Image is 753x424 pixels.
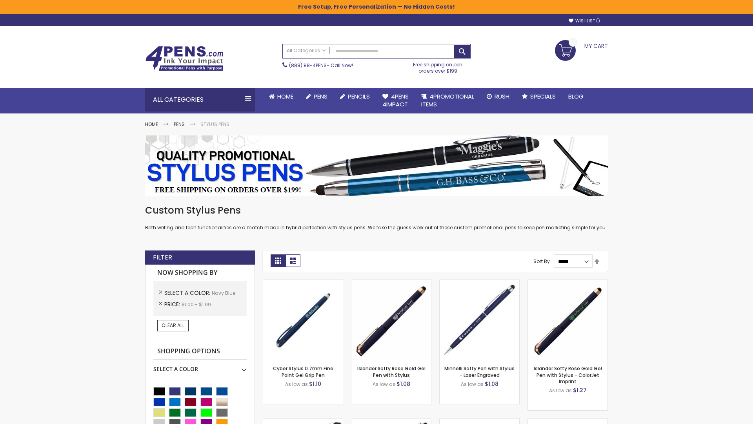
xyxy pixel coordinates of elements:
strong: Grid [271,254,286,267]
span: $1.00 - $1.99 [182,301,211,308]
a: Cyber Stylus 0.7mm Fine Point Gel Grip Pen-Navy Blue [263,280,343,286]
a: Wishlist [569,18,600,24]
a: Specials [516,88,562,105]
a: Islander Softy Rose Gold Gel Pen with Stylus [357,365,426,378]
a: Pens [174,121,185,128]
span: $1.10 [309,380,321,388]
a: 4Pens4impact [376,88,415,113]
span: As low as [285,381,308,387]
span: $1.27 [573,386,587,394]
span: As low as [549,387,572,394]
a: Home [263,88,300,105]
span: Clear All [162,322,184,329]
span: All Categories [287,48,326,54]
span: Blog [568,92,584,101]
span: $1.08 [485,380,498,388]
strong: Filter [153,253,172,262]
a: Minnelli Softy Pen with Stylus - Laser Engraved [444,365,515,378]
span: As low as [461,381,484,387]
img: 4Pens Custom Pens and Promotional Products [145,46,224,71]
img: Islander Softy Rose Gold Gel Pen with Stylus - ColorJet Imprint-Navy Blue [528,280,607,360]
span: Navy Blue [212,290,235,296]
span: 4PROMOTIONAL ITEMS [421,92,474,108]
a: Islander Softy Rose Gold Gel Pen with Stylus - ColorJet Imprint [534,365,602,384]
a: All Categories [283,44,330,57]
img: Islander Softy Rose Gold Gel Pen with Stylus-Navy Blue [351,280,431,360]
span: Specials [530,92,556,101]
span: 4Pens 4impact [382,92,409,108]
img: Stylus Pens [145,135,608,196]
span: $1.08 [397,380,410,388]
a: Islander Softy Rose Gold Gel Pen with Stylus-Navy Blue [351,280,431,286]
div: All Categories [145,88,255,111]
a: Blog [562,88,590,105]
div: Select A Color [153,360,247,373]
a: (888) 88-4PENS [289,62,327,69]
span: Select A Color [164,289,212,297]
strong: Now Shopping by [153,265,247,281]
div: Free shipping on pen orders over $199 [405,58,471,74]
span: As low as [373,381,395,387]
label: Sort By [533,258,550,265]
span: Pens [314,92,327,101]
strong: Stylus Pens [200,121,229,128]
strong: Shopping Options [153,343,247,360]
a: Clear All [157,320,189,331]
img: Cyber Stylus 0.7mm Fine Point Gel Grip Pen-Navy Blue [263,280,343,360]
img: Minnelli Softy Pen with Stylus - Laser Engraved-Navy Blue [440,280,519,360]
span: Price [164,300,182,308]
a: Minnelli Softy Pen with Stylus - Laser Engraved-Navy Blue [440,280,519,286]
a: Pens [300,88,334,105]
span: Rush [495,92,509,101]
a: 4PROMOTIONALITEMS [415,88,480,113]
a: Pencils [334,88,376,105]
span: Pencils [348,92,370,101]
span: Home [277,92,293,101]
span: - Call Now! [289,62,353,69]
a: Home [145,121,158,128]
h1: Custom Stylus Pens [145,204,608,217]
a: Islander Softy Rose Gold Gel Pen with Stylus - ColorJet Imprint-Navy Blue [528,280,607,286]
a: Cyber Stylus 0.7mm Fine Point Gel Grip Pen [273,365,333,378]
div: Both writing and tech functionalities are a match made in hybrid perfection with stylus pens. We ... [145,204,608,231]
a: Rush [480,88,516,105]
